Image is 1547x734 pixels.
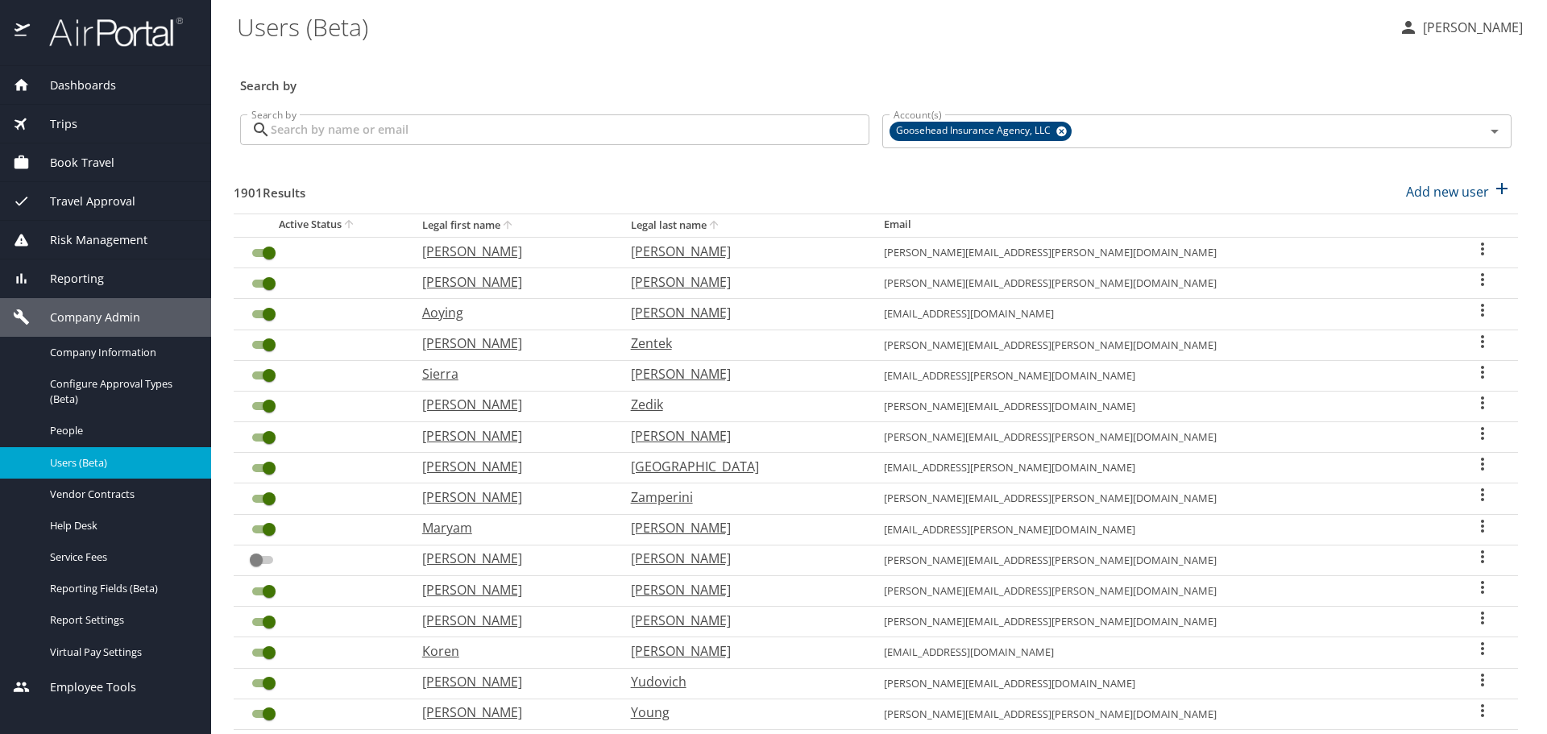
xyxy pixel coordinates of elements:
th: Email [871,214,1447,237]
p: [GEOGRAPHIC_DATA] [631,457,852,476]
span: Virtual Pay Settings [50,645,192,660]
p: [PERSON_NAME] [631,641,852,661]
p: Aoying [422,303,599,322]
span: Configure Approval Types (Beta) [50,376,192,407]
td: [EMAIL_ADDRESS][PERSON_NAME][DOMAIN_NAME] [871,514,1447,545]
button: sort [500,218,516,234]
td: [PERSON_NAME][EMAIL_ADDRESS][PERSON_NAME][DOMAIN_NAME] [871,268,1447,299]
p: [PERSON_NAME] [422,672,599,691]
th: Active Status [234,214,409,237]
p: [PERSON_NAME] [422,334,599,353]
td: [PERSON_NAME][EMAIL_ADDRESS][PERSON_NAME][DOMAIN_NAME] [871,422,1447,453]
p: [PERSON_NAME] [422,457,599,476]
th: Legal first name [409,214,618,237]
td: [EMAIL_ADDRESS][PERSON_NAME][DOMAIN_NAME] [871,453,1447,483]
p: [PERSON_NAME] [631,611,852,630]
button: [PERSON_NAME] [1392,13,1529,42]
p: [PERSON_NAME] [422,487,599,507]
h3: 1901 Results [234,174,305,202]
p: [PERSON_NAME] [631,426,852,446]
p: Add new user [1406,182,1489,201]
span: Users (Beta) [50,455,192,471]
button: Open [1483,120,1506,143]
img: icon-airportal.png [15,16,31,48]
td: [PERSON_NAME][EMAIL_ADDRESS][DOMAIN_NAME] [871,391,1447,421]
td: [PERSON_NAME][EMAIL_ADDRESS][PERSON_NAME][DOMAIN_NAME] [871,607,1447,637]
td: [PERSON_NAME][EMAIL_ADDRESS][PERSON_NAME][DOMAIN_NAME] [871,483,1447,514]
button: sort [342,218,358,233]
h1: Users (Beta) [237,2,1386,52]
p: [PERSON_NAME] [422,242,599,261]
span: Reporting [30,270,104,288]
p: [PERSON_NAME] [631,364,852,384]
td: [PERSON_NAME][EMAIL_ADDRESS][PERSON_NAME][DOMAIN_NAME] [871,699,1447,729]
td: [PERSON_NAME][EMAIL_ADDRESS][PERSON_NAME][DOMAIN_NAME] [871,545,1447,575]
img: airportal-logo.png [31,16,183,48]
p: [PERSON_NAME] [422,272,599,292]
input: Search by name or email [271,114,869,145]
span: Report Settings [50,612,192,628]
p: [PERSON_NAME] [1418,18,1523,37]
p: Maryam [422,518,599,537]
div: Goosehead Insurance Agency, LLC [890,122,1072,141]
p: Young [631,703,852,722]
td: [EMAIL_ADDRESS][DOMAIN_NAME] [871,637,1447,668]
td: [PERSON_NAME][EMAIL_ADDRESS][DOMAIN_NAME] [871,668,1447,699]
span: Company Information [50,345,192,360]
td: [PERSON_NAME][EMAIL_ADDRESS][PERSON_NAME][DOMAIN_NAME] [871,237,1447,267]
span: Risk Management [30,231,147,249]
p: Koren [422,641,599,661]
button: sort [707,218,723,234]
p: [PERSON_NAME] [422,580,599,599]
p: [PERSON_NAME] [631,518,852,537]
span: Reporting Fields (Beta) [50,581,192,596]
td: [PERSON_NAME][EMAIL_ADDRESS][PERSON_NAME][DOMAIN_NAME] [871,330,1447,360]
th: Legal last name [618,214,871,237]
span: Dashboards [30,77,116,94]
span: Trips [30,115,77,133]
p: Yudovich [631,672,852,691]
p: [PERSON_NAME] [631,549,852,568]
span: Help Desk [50,518,192,533]
p: [PERSON_NAME] [631,580,852,599]
span: Employee Tools [30,678,136,696]
td: [PERSON_NAME][EMAIL_ADDRESS][PERSON_NAME][DOMAIN_NAME] [871,576,1447,607]
p: Zentek [631,334,852,353]
td: [EMAIL_ADDRESS][DOMAIN_NAME] [871,299,1447,330]
p: [PERSON_NAME] [631,303,852,322]
p: [PERSON_NAME] [631,272,852,292]
p: [PERSON_NAME] [422,611,599,630]
span: Goosehead Insurance Agency, LLC [890,122,1060,139]
p: [PERSON_NAME] [422,549,599,568]
span: Company Admin [30,309,140,326]
h3: Search by [240,67,1512,95]
p: [PERSON_NAME] [631,242,852,261]
p: Sierra [422,364,599,384]
p: Zamperini [631,487,852,507]
span: Book Travel [30,154,114,172]
span: Service Fees [50,549,192,565]
p: [PERSON_NAME] [422,426,599,446]
td: [EMAIL_ADDRESS][PERSON_NAME][DOMAIN_NAME] [871,360,1447,391]
p: [PERSON_NAME] [422,703,599,722]
button: Add new user [1400,174,1518,209]
p: Zedik [631,395,852,414]
p: [PERSON_NAME] [422,395,599,414]
span: Vendor Contracts [50,487,192,502]
span: Travel Approval [30,193,135,210]
span: People [50,423,192,438]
